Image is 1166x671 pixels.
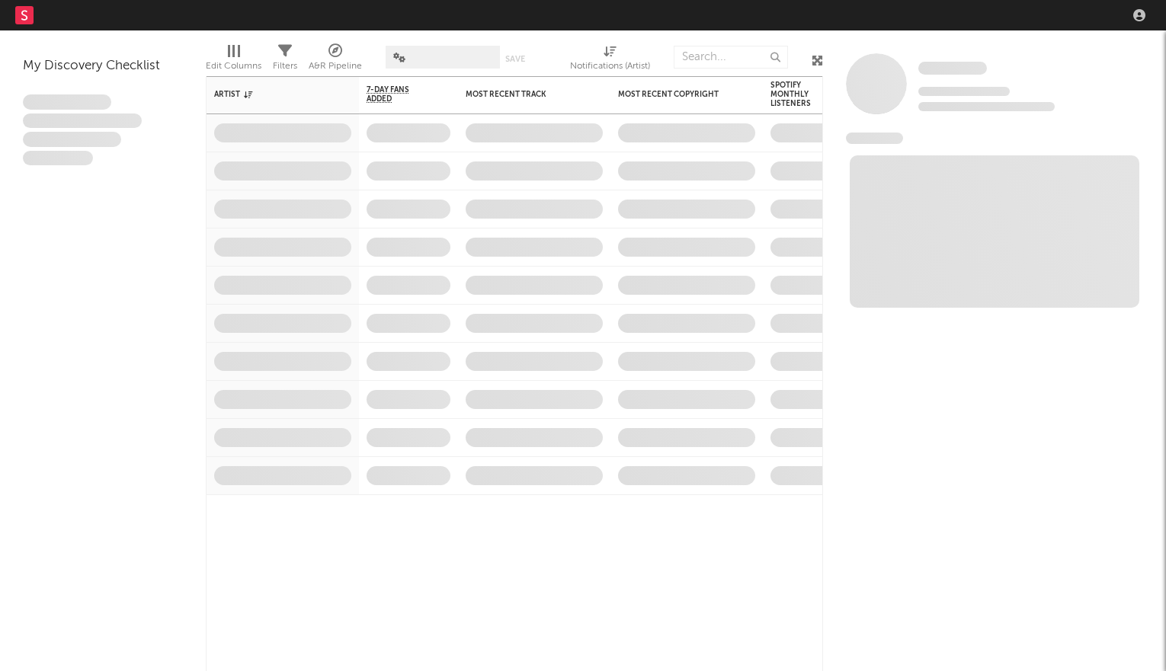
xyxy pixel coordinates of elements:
[570,57,650,75] div: Notifications (Artist)
[674,46,788,69] input: Search...
[273,38,297,82] div: Filters
[367,85,428,104] span: 7-Day Fans Added
[273,57,297,75] div: Filters
[309,38,362,82] div: A&R Pipeline
[214,90,328,99] div: Artist
[23,151,93,166] span: Aliquam viverra
[23,57,183,75] div: My Discovery Checklist
[23,94,111,110] span: Lorem ipsum dolor
[23,132,121,147] span: Praesent ac interdum
[570,38,650,82] div: Notifications (Artist)
[918,61,987,76] a: Some Artist
[309,57,362,75] div: A&R Pipeline
[466,90,580,99] div: Most Recent Track
[846,133,903,144] span: News Feed
[770,81,824,108] div: Spotify Monthly Listeners
[206,38,261,82] div: Edit Columns
[918,62,987,75] span: Some Artist
[206,57,261,75] div: Edit Columns
[505,55,525,63] button: Save
[23,113,142,129] span: Integer aliquet in purus et
[918,87,1010,96] span: Tracking Since: [DATE]
[918,102,1055,111] span: 0 fans last week
[618,90,732,99] div: Most Recent Copyright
